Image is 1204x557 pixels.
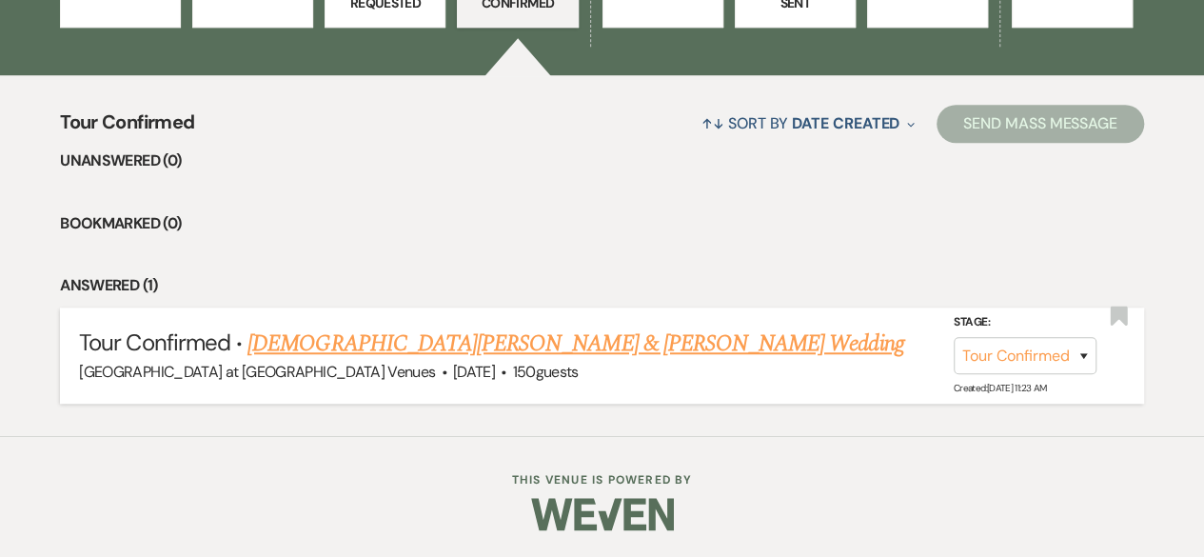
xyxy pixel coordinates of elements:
button: Send Mass Message [937,105,1144,143]
span: ↑↓ [701,113,724,133]
span: Created: [DATE] 11:23 AM [954,382,1046,394]
label: Stage: [954,312,1096,333]
span: Tour Confirmed [60,108,194,149]
span: [GEOGRAPHIC_DATA] at [GEOGRAPHIC_DATA] Venues [79,362,435,382]
span: Tour Confirmed [79,328,230,357]
li: Answered (1) [60,273,1144,298]
span: [DATE] [453,362,495,382]
button: Sort By Date Created [694,98,922,149]
img: Weven Logo [531,481,674,547]
li: Bookmarked (0) [60,211,1144,236]
a: [DEMOGRAPHIC_DATA][PERSON_NAME] & [PERSON_NAME] Wedding [247,327,903,361]
span: Date Created [792,113,899,133]
span: 150 guests [512,362,578,382]
li: Unanswered (0) [60,149,1144,173]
